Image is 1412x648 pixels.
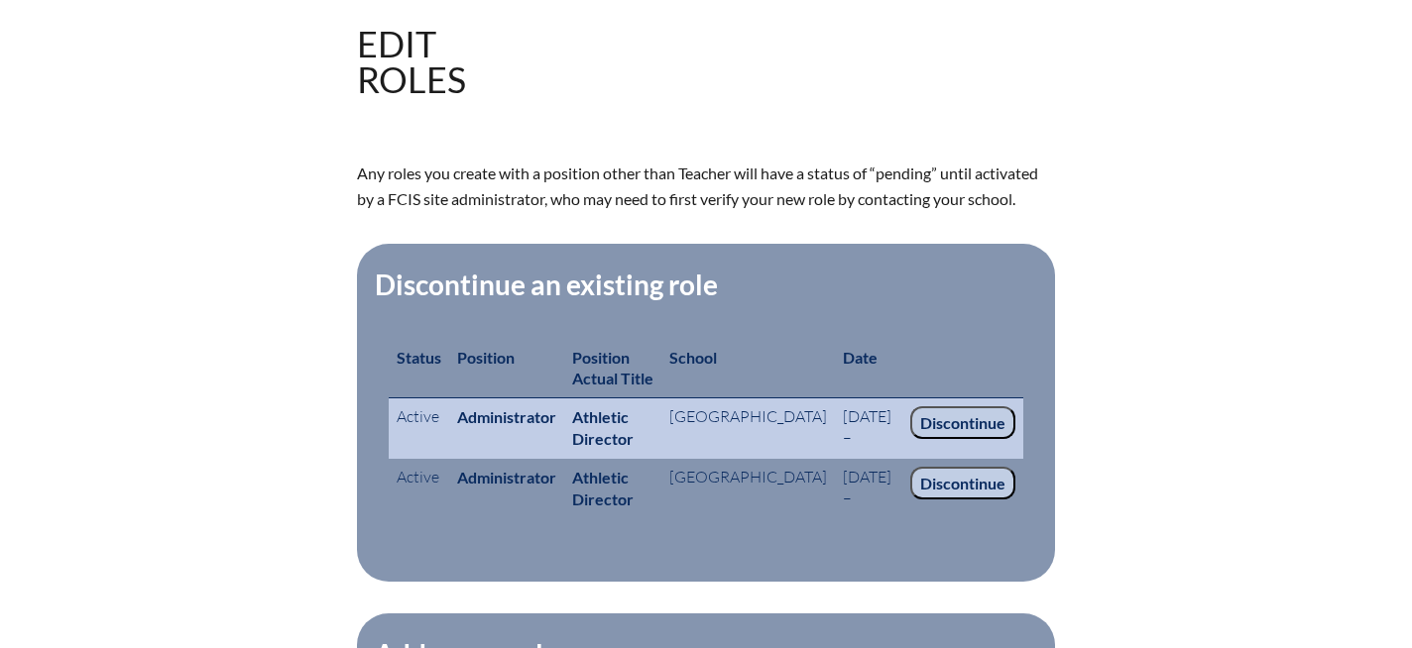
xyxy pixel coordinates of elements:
[835,459,902,519] td: [DATE] –
[357,161,1055,212] p: Any roles you create with a position other than Teacher will have a status of “pending” until act...
[835,339,1023,397] th: Date
[389,397,449,458] td: Active
[373,268,720,301] legend: Discontinue an existing role
[357,26,466,97] h1: Edit Roles
[661,459,835,519] td: [GEOGRAPHIC_DATA]
[910,467,1015,500] input: Discontinue
[661,397,835,458] td: [GEOGRAPHIC_DATA]
[449,339,564,397] th: Position
[572,468,634,508] b: Athletic Director
[389,459,449,519] td: Active
[661,339,835,397] th: School
[564,339,661,397] th: Position Actual Title
[457,468,556,486] b: Administrator
[910,406,1015,440] input: Discontinue
[389,339,449,397] th: Status
[572,407,634,448] b: Athletic Director
[457,407,556,426] b: Administrator
[835,397,902,458] td: [DATE] –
